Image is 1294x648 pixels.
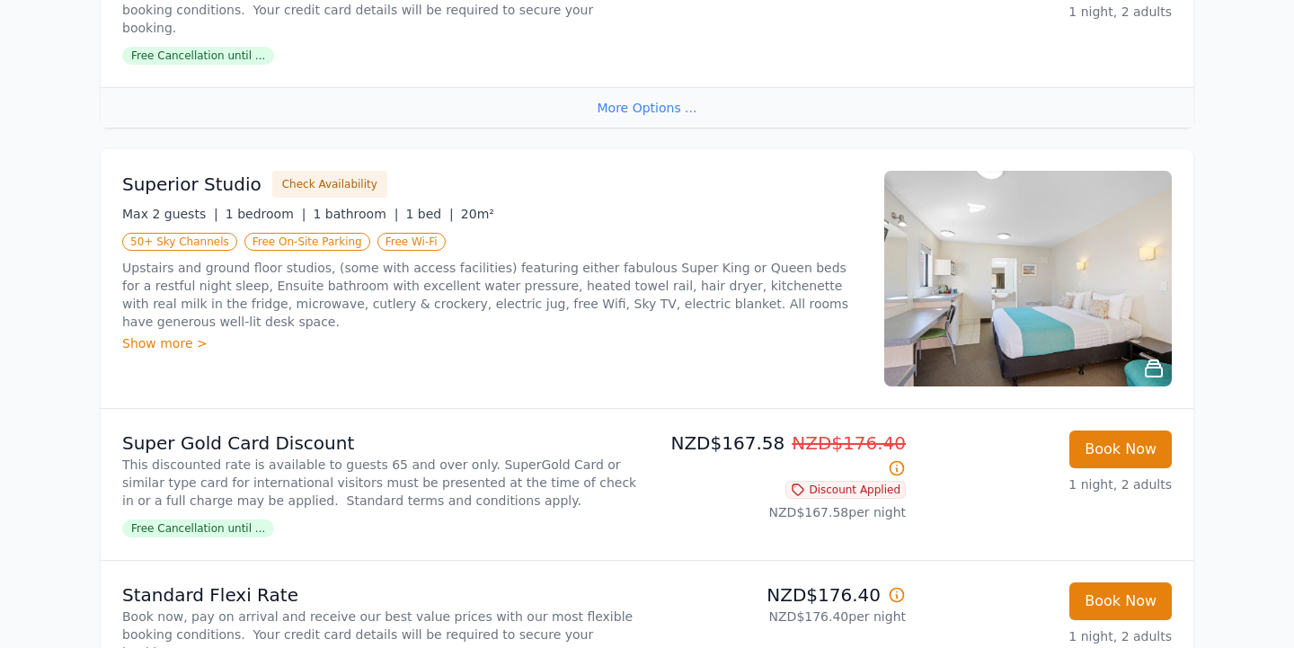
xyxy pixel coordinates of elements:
[461,207,494,221] span: 20m²
[244,233,370,251] span: Free On-Site Parking
[122,456,640,510] p: This discounted rate is available to guests 65 and over only. SuperGold Card or similar type card...
[1069,582,1172,620] button: Book Now
[654,503,906,521] p: NZD$167.58 per night
[920,3,1172,21] p: 1 night, 2 adults
[1069,431,1172,468] button: Book Now
[313,207,398,221] span: 1 bathroom |
[792,432,906,454] span: NZD$176.40
[101,87,1193,128] div: More Options ...
[920,475,1172,493] p: 1 night, 2 adults
[654,608,906,626] p: NZD$176.40 per night
[377,233,446,251] span: Free Wi-Fi
[122,334,863,352] div: Show more >
[920,627,1172,645] p: 1 night, 2 adults
[122,259,863,331] p: Upstairs and ground floor studios, (some with access facilities) featuring either fabulous Super ...
[122,431,640,456] p: Super Gold Card Discount
[654,582,906,608] p: NZD$176.40
[226,207,306,221] span: 1 bedroom |
[785,481,906,499] span: Discount Applied
[122,172,261,197] h3: Superior Studio
[122,207,218,221] span: Max 2 guests |
[122,233,237,251] span: 50+ Sky Channels
[122,47,274,65] span: Free Cancellation until ...
[405,207,453,221] span: 1 bed |
[122,519,274,537] span: Free Cancellation until ...
[272,171,387,198] button: Check Availability
[654,431,906,481] p: NZD$167.58
[122,582,640,608] p: Standard Flexi Rate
